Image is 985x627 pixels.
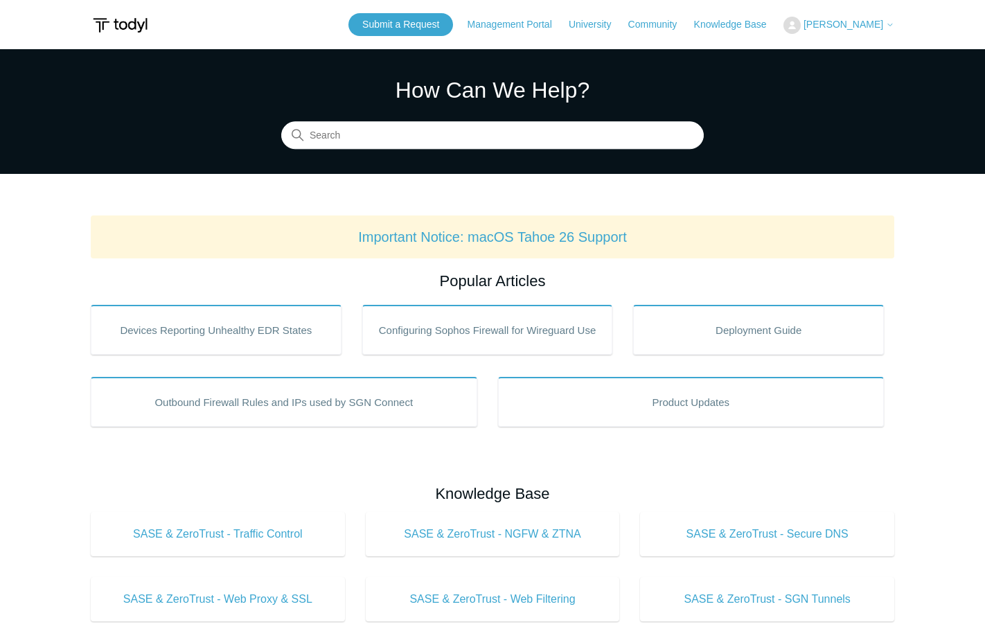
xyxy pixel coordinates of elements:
[694,17,781,32] a: Knowledge Base
[783,17,894,34] button: [PERSON_NAME]
[362,305,613,355] a: Configuring Sophos Firewall for Wireguard Use
[804,19,883,30] span: [PERSON_NAME]
[281,122,704,150] input: Search
[91,482,894,505] h2: Knowledge Base
[628,17,691,32] a: Community
[468,17,566,32] a: Management Portal
[91,377,477,427] a: Outbound Firewall Rules and IPs used by SGN Connect
[348,13,453,36] a: Submit a Request
[91,577,345,621] a: SASE & ZeroTrust - Web Proxy & SSL
[640,512,894,556] a: SASE & ZeroTrust - Secure DNS
[112,591,324,608] span: SASE & ZeroTrust - Web Proxy & SSL
[498,377,885,427] a: Product Updates
[112,526,324,542] span: SASE & ZeroTrust - Traffic Control
[640,577,894,621] a: SASE & ZeroTrust - SGN Tunnels
[661,591,873,608] span: SASE & ZeroTrust - SGN Tunnels
[661,526,873,542] span: SASE & ZeroTrust - Secure DNS
[387,591,599,608] span: SASE & ZeroTrust - Web Filtering
[633,305,884,355] a: Deployment Guide
[281,73,704,107] h1: How Can We Help?
[569,17,625,32] a: University
[358,229,627,245] a: Important Notice: macOS Tahoe 26 Support
[366,512,620,556] a: SASE & ZeroTrust - NGFW & ZTNA
[91,305,341,355] a: Devices Reporting Unhealthy EDR States
[91,512,345,556] a: SASE & ZeroTrust - Traffic Control
[91,270,894,292] h2: Popular Articles
[366,577,620,621] a: SASE & ZeroTrust - Web Filtering
[387,526,599,542] span: SASE & ZeroTrust - NGFW & ZTNA
[91,12,150,38] img: Todyl Support Center Help Center home page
